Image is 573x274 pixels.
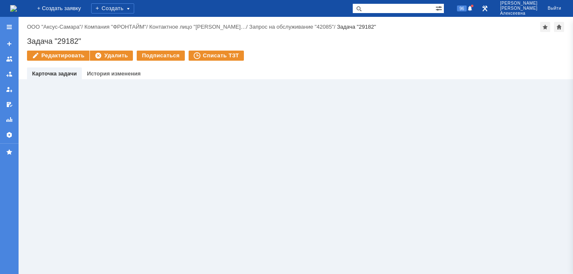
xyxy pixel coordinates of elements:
[10,5,17,12] a: Перейти на домашнюю страницу
[10,5,17,12] img: logo
[500,1,538,6] span: [PERSON_NAME]
[3,37,16,51] a: Создать заявку
[457,5,467,11] span: 96
[3,52,16,66] a: Заявки на командах
[27,24,81,30] a: ООО "Аксус-Самара"
[249,24,334,30] a: Запрос на обслуживание "42085"
[84,24,149,30] div: /
[3,98,16,111] a: Мои согласования
[27,24,84,30] div: /
[32,70,77,77] a: Карточка задачи
[540,22,550,32] div: Добавить в избранное
[500,11,538,16] span: Алексеевна
[480,3,490,13] a: Перейти в интерфейс администратора
[249,24,337,30] div: /
[337,24,376,30] div: Задача "29182"
[3,128,16,142] a: Настройки
[27,37,565,46] div: Задача "29182"
[3,67,16,81] a: Заявки в моей ответственности
[3,113,16,126] a: Отчеты
[554,22,564,32] div: Сделать домашней страницей
[500,6,538,11] span: [PERSON_NAME]
[435,4,444,12] span: Расширенный поиск
[149,24,249,30] div: /
[149,24,246,30] a: Контактное лицо "[PERSON_NAME]…
[3,83,16,96] a: Мои заявки
[84,24,146,30] a: Компания "ФРОНТАЙМ"
[87,70,141,77] a: История изменения
[91,3,134,13] div: Создать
